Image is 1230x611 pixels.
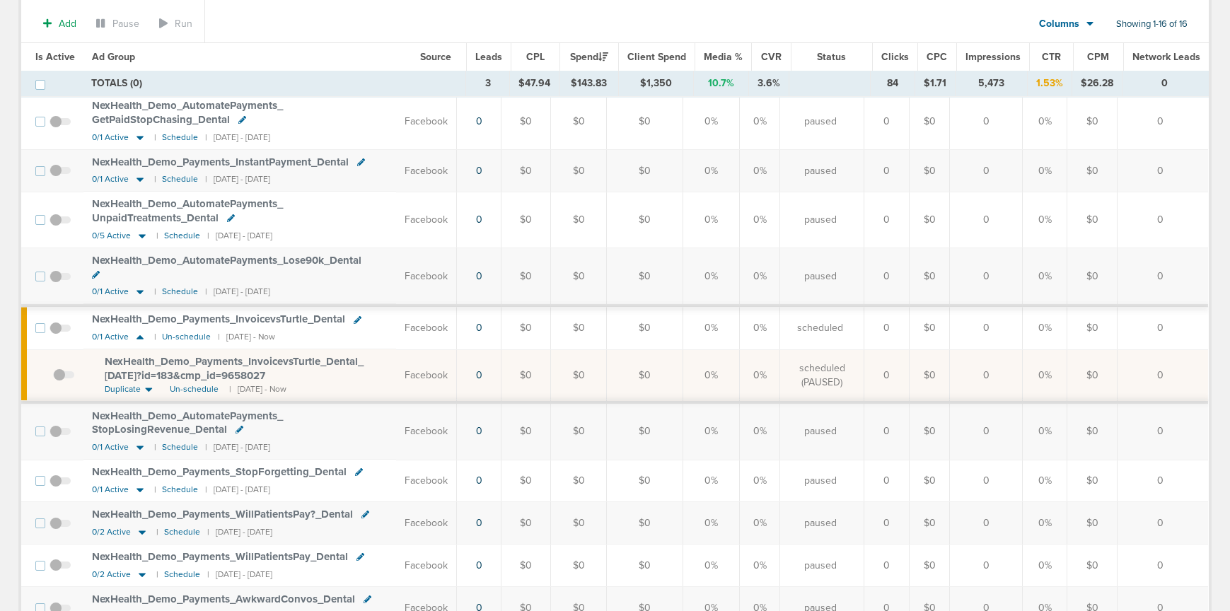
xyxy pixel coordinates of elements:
[476,475,482,487] a: 0
[910,545,950,587] td: $0
[396,192,457,248] td: Facebook
[1118,93,1209,149] td: 0
[1023,545,1067,587] td: 0%
[910,402,950,460] td: $0
[683,192,740,248] td: 0%
[92,99,283,126] span: NexHealth_ Demo_ AutomatePayments_ GetPaidStopChasing_ Dental
[864,502,910,545] td: 0
[1067,150,1118,192] td: $0
[817,51,846,63] span: Status
[864,545,910,587] td: 0
[501,502,551,545] td: $0
[1067,305,1118,349] td: $0
[92,332,129,342] span: 0/1 Active
[740,349,780,402] td: 0%
[950,305,1023,349] td: 0
[881,51,909,63] span: Clicks
[551,402,607,460] td: $0
[740,502,780,545] td: 0%
[804,516,837,530] span: paused
[164,527,200,537] small: Schedule
[950,192,1023,248] td: 0
[1023,305,1067,349] td: 0%
[92,174,129,185] span: 0/1 Active
[164,231,200,241] small: Schedule
[92,593,355,605] span: NexHealth_ Demo_ Payments_ AwkwardConvos_ Dental
[156,231,157,241] small: |
[950,248,1023,305] td: 0
[683,502,740,545] td: 0%
[1067,460,1118,502] td: $0
[1067,349,1118,402] td: $0
[501,192,551,248] td: $0
[607,192,683,248] td: $0
[1023,502,1067,545] td: 0%
[551,305,607,349] td: $0
[950,502,1023,545] td: 0
[551,460,607,502] td: $0
[154,484,155,495] small: |
[1118,402,1209,460] td: 0
[1118,150,1209,192] td: 0
[476,165,482,177] a: 0
[205,484,270,495] small: | [DATE] - [DATE]
[864,349,910,402] td: 0
[1023,150,1067,192] td: 0%
[396,460,457,502] td: Facebook
[205,286,270,297] small: | [DATE] - [DATE]
[618,71,694,96] td: $1,350
[570,51,608,63] span: Spend
[92,465,347,478] span: NexHealth_ Demo_ Payments_ StopForgetting_ Dental
[950,150,1023,192] td: 0
[207,569,272,580] small: | [DATE] - [DATE]
[205,132,270,143] small: | [DATE] - [DATE]
[683,460,740,502] td: 0%
[396,305,457,349] td: Facebook
[92,527,131,537] span: 0/2 Active
[1027,71,1072,96] td: 1.53%
[1067,502,1118,545] td: $0
[804,269,837,284] span: paused
[501,460,551,502] td: $0
[551,349,607,402] td: $0
[950,402,1023,460] td: 0
[740,93,780,149] td: 0%
[965,51,1021,63] span: Impressions
[1023,93,1067,149] td: 0%
[526,51,545,63] span: CPL
[501,545,551,587] td: $0
[92,508,353,520] span: NexHealth_ Demo_ Payments_ WillPatientsPay?_ Dental
[92,569,131,580] span: 0/2 Active
[1116,18,1188,30] span: Showing 1-16 of 16
[476,322,482,334] a: 0
[740,150,780,192] td: 0%
[92,231,131,241] span: 0/5 Active
[1067,93,1118,149] td: $0
[740,460,780,502] td: 0%
[1118,545,1209,587] td: 0
[396,402,457,460] td: Facebook
[551,545,607,587] td: $0
[218,332,275,342] small: | [DATE] - Now
[205,174,270,185] small: | [DATE] - [DATE]
[162,132,198,143] small: Schedule
[1067,192,1118,248] td: $0
[804,115,837,129] span: paused
[797,321,843,335] span: scheduled
[1023,349,1067,402] td: 0%
[92,442,129,453] span: 0/1 Active
[501,248,551,305] td: $0
[607,402,683,460] td: $0
[559,71,618,96] td: $143.83
[1039,17,1079,31] span: Columns
[804,424,837,438] span: paused
[35,13,84,34] button: Add
[154,442,155,453] small: |
[804,559,837,573] span: paused
[910,93,950,149] td: $0
[476,214,482,226] a: 0
[864,305,910,349] td: 0
[551,248,607,305] td: $0
[607,93,683,149] td: $0
[910,248,950,305] td: $0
